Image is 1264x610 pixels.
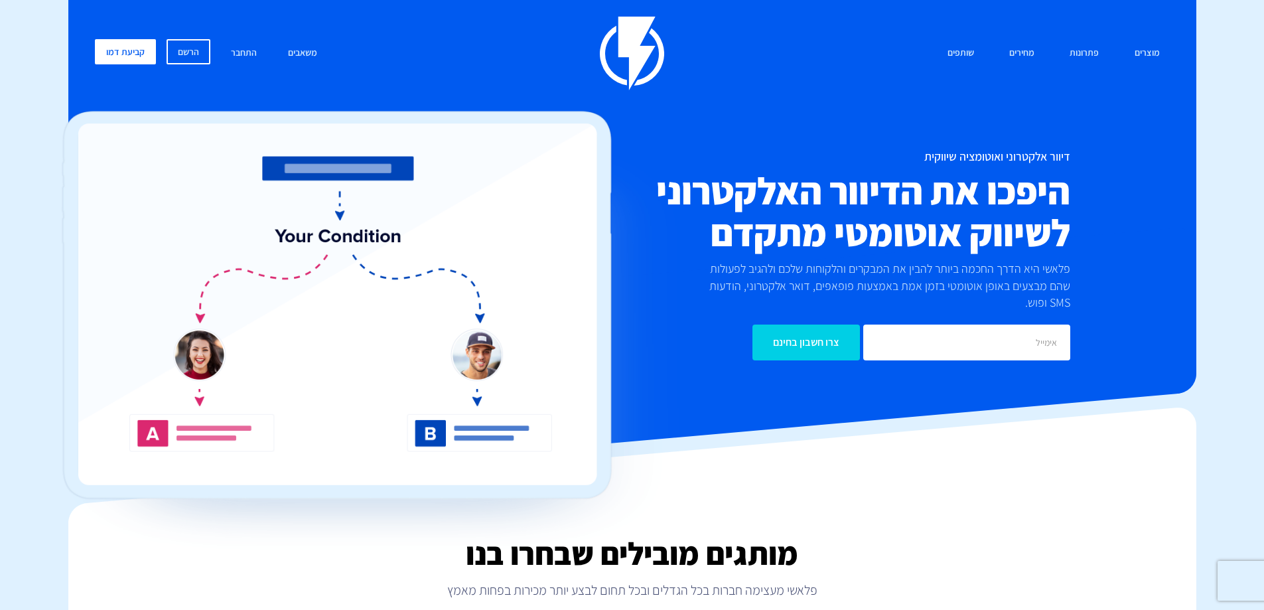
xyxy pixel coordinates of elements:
a: הרשם [167,39,210,64]
input: צרו חשבון בחינם [752,325,860,360]
a: פתרונות [1060,39,1109,68]
a: קביעת דמו [95,39,156,64]
a: מוצרים [1125,39,1170,68]
h1: דיוור אלקטרוני ואוטומציה שיווקית [553,150,1070,163]
p: פלאשי מעצימה חברות בכל הגדלים ובכל תחום לבצע יותר מכירות בפחות מאמץ [68,581,1196,599]
a: שותפים [938,39,984,68]
h2: היפכו את הדיוור האלקטרוני לשיווק אוטומטי מתקדם [553,170,1070,254]
a: משאבים [278,39,327,68]
a: מחירים [999,39,1044,68]
input: אימייל [863,325,1070,360]
p: פלאשי היא הדרך החכמה ביותר להבין את המבקרים והלקוחות שלכם ולהגיב לפעולות שהם מבצעים באופן אוטומטי... [687,260,1070,311]
a: התחבר [221,39,267,68]
h2: מותגים מובילים שבחרו בנו [68,536,1196,571]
